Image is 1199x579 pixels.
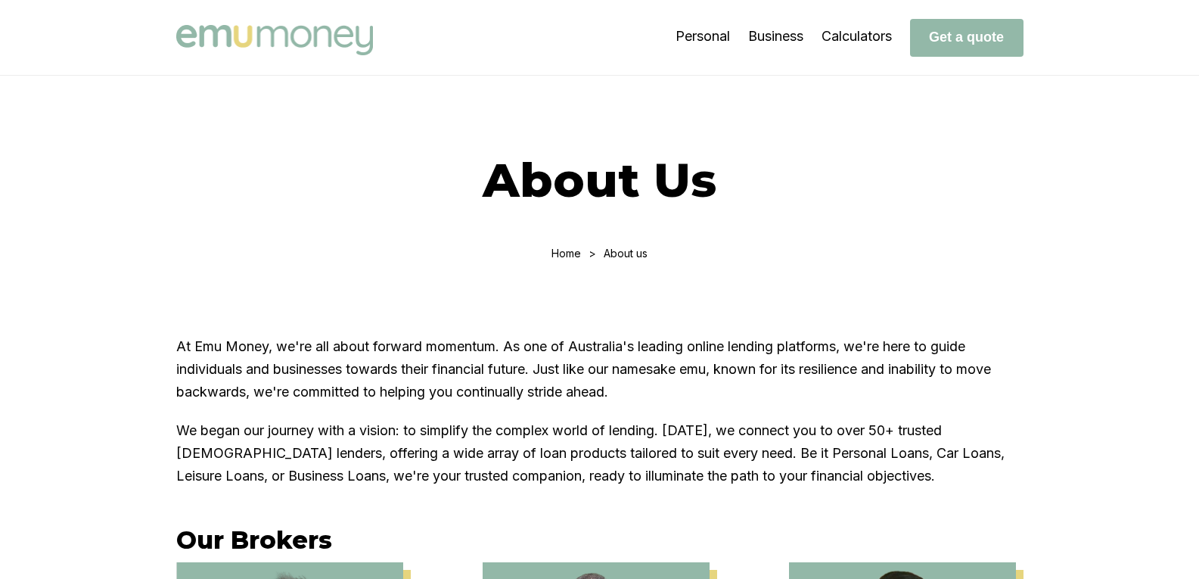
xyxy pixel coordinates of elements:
div: About us [604,247,648,260]
p: We began our journey with a vision: to simplify the complex world of lending. [DATE], we connect ... [176,419,1023,487]
a: Home [551,247,581,260]
h3: Our Brokers [176,525,1023,555]
img: Emu Money logo [176,25,373,55]
div: > [589,247,596,260]
button: Get a quote [910,19,1023,57]
p: At Emu Money, we're all about forward momentum. As one of Australia's leading online lending plat... [176,335,1023,403]
h1: About Us [176,151,1023,209]
a: Get a quote [910,29,1023,45]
